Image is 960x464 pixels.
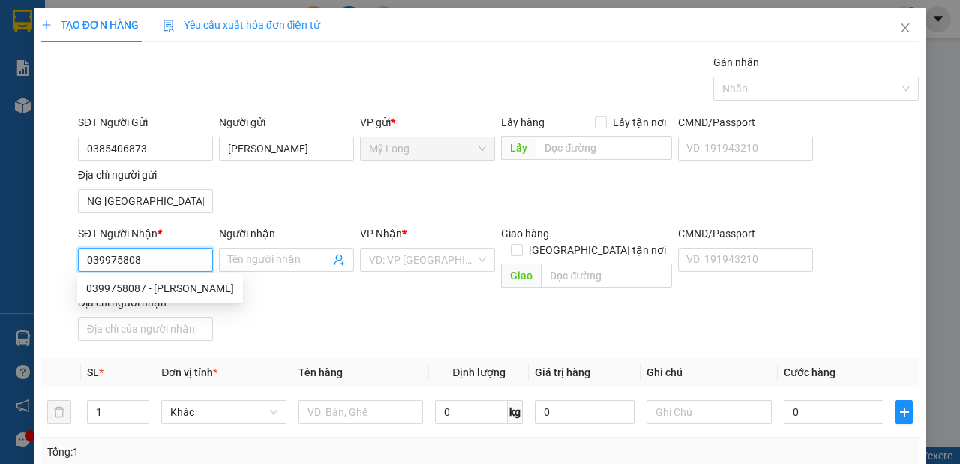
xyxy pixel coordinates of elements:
[369,137,486,160] span: Mỹ Long
[86,280,234,297] div: 0399758087 - [PERSON_NAME]
[170,401,277,423] span: Khác
[78,189,213,213] input: Địa chỉ của người gửi
[163,19,321,31] span: Yêu cầu xuất hóa đơn điện tử
[47,444,372,460] div: Tổng: 1
[535,400,634,424] input: 0
[78,225,213,242] div: SĐT Người Nhận
[41,19,139,31] span: TẠO ĐƠN HÀNG
[501,227,549,240] span: Giao hàng
[713,56,759,68] label: Gán nhãn
[78,317,213,341] input: Địa chỉ của người nhận
[884,8,926,50] button: Close
[360,114,495,131] div: VP gửi
[452,366,505,378] span: Định lượng
[607,114,672,131] span: Lấy tận nơi
[87,366,99,378] span: SL
[501,264,541,288] span: Giao
[523,242,672,258] span: [GEOGRAPHIC_DATA] tận nơi
[78,167,213,183] div: Địa chỉ người gửi
[899,22,911,34] span: close
[219,114,354,131] div: Người gửi
[678,225,813,242] div: CMND/Passport
[646,400,772,424] input: Ghi Chú
[333,254,345,266] span: user-add
[501,136,535,160] span: Lấy
[501,116,544,128] span: Lấy hàng
[77,276,243,300] div: 0399758087 - PHẠM THỊ HÀO
[298,400,424,424] input: VD: Bàn, Ghế
[896,406,912,418] span: plus
[535,136,671,160] input: Dọc đường
[895,400,913,424] button: plus
[47,400,71,424] button: delete
[163,20,175,32] img: icon
[78,114,213,131] div: SĐT Người Gửi
[508,400,523,424] span: kg
[298,366,343,378] span: Tên hàng
[541,264,671,288] input: Dọc đường
[535,366,590,378] span: Giá trị hàng
[360,227,402,240] span: VP Nhận
[41,20,52,30] span: plus
[161,366,217,378] span: Đơn vị tính
[219,225,354,242] div: Người nhận
[640,358,778,387] th: Ghi chú
[678,114,813,131] div: CMND/Passport
[784,366,835,378] span: Cước hàng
